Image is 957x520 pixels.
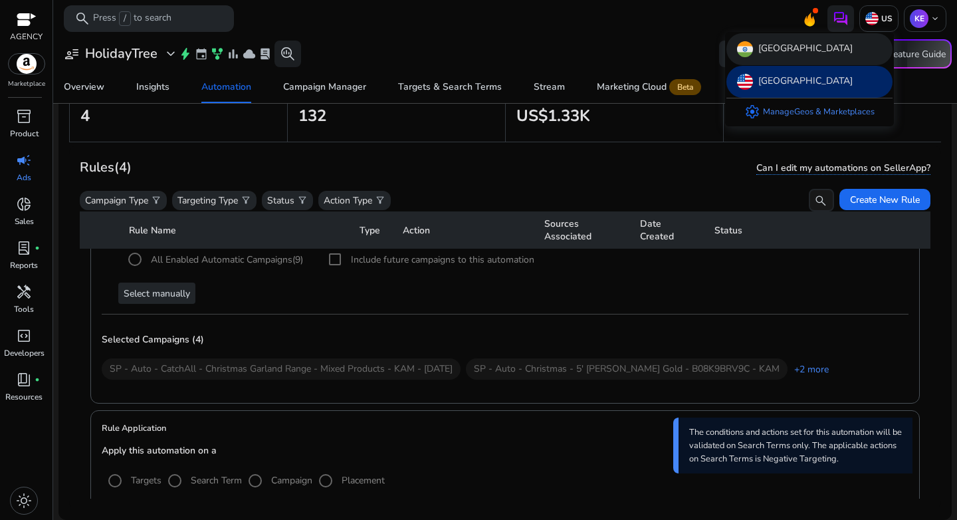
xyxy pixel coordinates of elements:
[758,74,853,90] p: [GEOGRAPHIC_DATA]
[737,41,753,57] img: in.svg
[737,74,753,90] img: us.svg
[758,41,853,57] p: [GEOGRAPHIC_DATA]
[734,98,885,125] a: settingsManageGeos & Marketplaces
[744,104,760,120] span: settings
